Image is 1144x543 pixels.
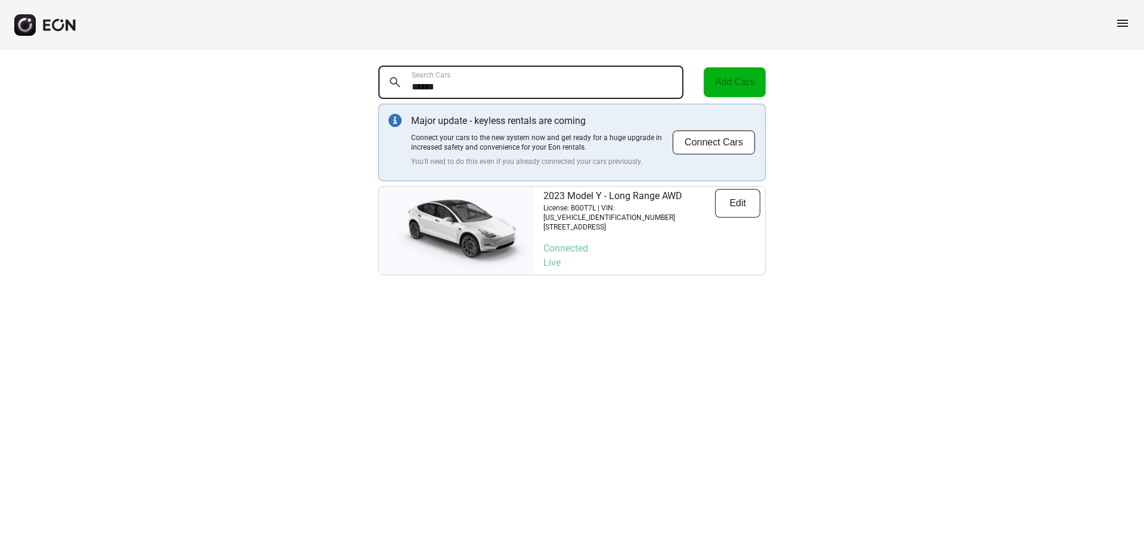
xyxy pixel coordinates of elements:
[412,70,450,80] label: Search Cars
[411,114,672,128] p: Major update - keyless rentals are coming
[715,189,760,218] button: Edit
[543,189,715,203] p: 2023 Model Y - Long Range AWD
[672,130,756,155] button: Connect Cars
[411,157,672,166] p: You'll need to do this even if you already connected your cars previously.
[543,203,715,222] p: License: BG0T7L | VIN: [US_VEHICLE_IDENTIFICATION_NUMBER]
[411,133,672,152] p: Connect your cars to the new system now and get ready for a huge upgrade in increased safety and ...
[1115,16,1130,30] span: menu
[543,241,760,256] p: Connected
[543,256,760,270] p: Live
[388,114,402,127] img: info
[543,222,715,232] p: [STREET_ADDRESS]
[379,192,534,269] img: car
